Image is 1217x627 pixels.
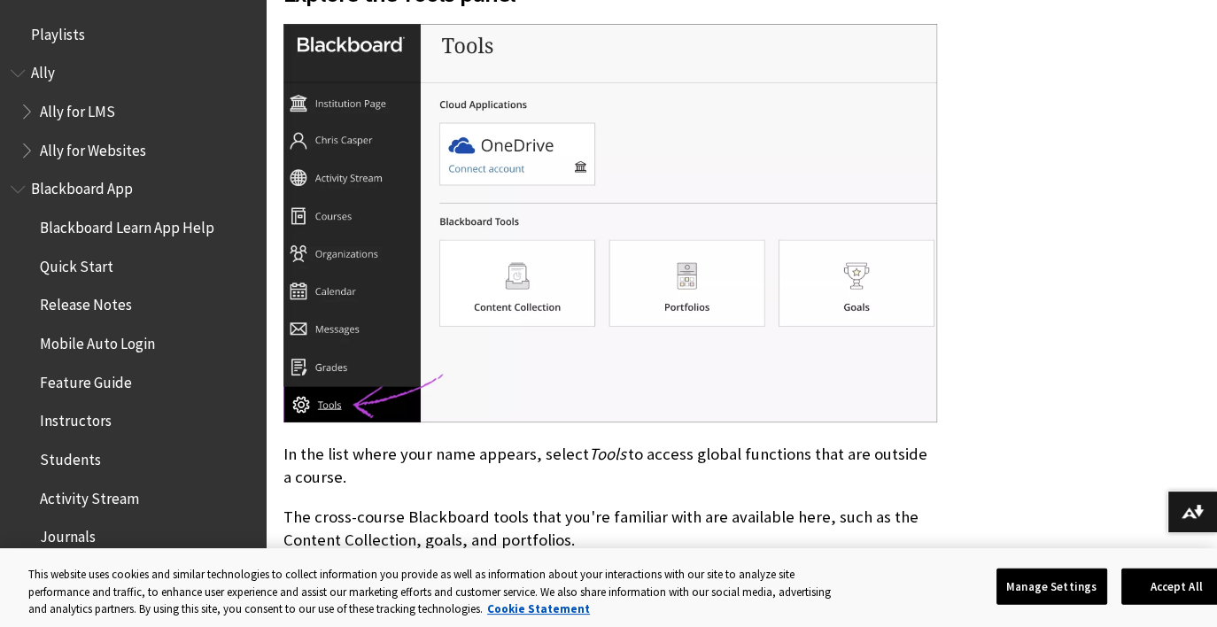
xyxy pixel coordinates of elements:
[487,601,590,616] a: More information about your privacy, opens in a new tab
[589,444,626,464] span: Tools
[283,506,937,552] p: The cross-course Blackboard tools that you're familiar with are available here, such as the Conte...
[283,443,937,489] p: In the list where your name appears, select to access global functions that are outside a course.
[40,213,214,236] span: Blackboard Learn App Help
[40,484,139,507] span: Activity Stream
[40,97,115,120] span: Ally for LMS
[40,445,101,468] span: Students
[31,19,85,43] span: Playlists
[40,368,132,391] span: Feature Guide
[40,252,113,275] span: Quick Start
[11,19,255,50] nav: Book outline for Playlists
[40,329,155,352] span: Mobile Auto Login
[40,290,132,314] span: Release Notes
[40,522,96,546] span: Journals
[28,566,852,618] div: This website uses cookies and similar technologies to collect information you provide as well as ...
[40,135,146,159] span: Ally for Websites
[40,406,112,430] span: Instructors
[31,174,133,198] span: Blackboard App
[996,568,1107,605] button: Manage Settings
[11,58,255,166] nav: Book outline for Anthology Ally Help
[31,58,55,82] span: Ally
